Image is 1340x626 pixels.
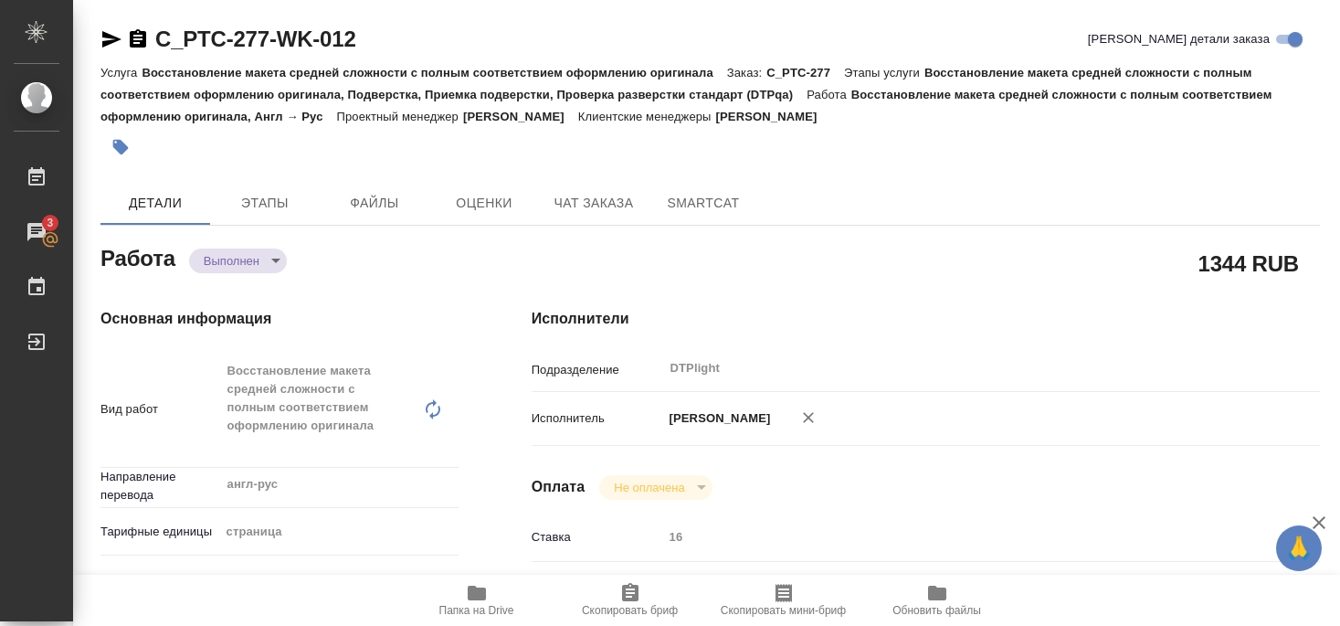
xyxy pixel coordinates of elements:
p: Вид работ [100,400,220,419]
p: Ставка [532,528,663,546]
a: 3 [5,209,69,255]
button: Скопировать бриф [554,575,707,626]
p: C_PTC-277 [766,66,844,80]
p: Тарифные единицы [100,523,220,541]
p: [PERSON_NAME] [663,409,771,428]
p: Работа [807,88,851,101]
a: C_PTC-277-WK-012 [155,27,356,51]
div: RUB [663,569,1254,600]
span: SmartCat [659,192,747,215]
h2: Работа [100,240,175,273]
span: Оценки [440,192,528,215]
button: 🙏 [1276,525,1322,571]
button: Не оплачена [608,480,690,495]
span: 3 [36,214,64,232]
span: Папка на Drive [439,604,514,617]
span: Этапы [221,192,309,215]
p: Исполнитель [532,409,663,428]
p: Клиентские менеджеры [578,110,716,123]
p: Заказ: [727,66,766,80]
span: Файлы [331,192,418,215]
button: Обновить файлы [860,575,1014,626]
p: Проектный менеджер [337,110,463,123]
p: Подразделение [532,361,663,379]
div: Выполнен [189,249,287,273]
div: Выполнен [599,475,712,500]
p: Направление перевода [100,468,220,504]
p: Услуга [100,66,142,80]
button: Папка на Drive [400,575,554,626]
h2: 1344 RUB [1198,248,1299,279]
p: [PERSON_NAME] [463,110,578,123]
button: Скопировать мини-бриф [707,575,860,626]
button: Добавить тэг [100,127,141,167]
span: [PERSON_NAME] детали заказа [1088,30,1270,48]
input: ✎ Введи что-нибудь [220,566,459,592]
span: Обновить файлы [892,604,981,617]
h4: Оплата [532,476,586,498]
p: Этапы услуги [844,66,924,80]
span: 🙏 [1283,529,1314,568]
input: Пустое поле [663,524,1254,550]
div: страница [220,516,459,547]
p: Восстановление макета средней сложности с полным соответствием оформлению оригинала [142,66,726,80]
p: Кол-во единиц [100,570,220,589]
span: Скопировать мини-бриф [721,604,846,617]
span: Детали [111,192,199,215]
span: Скопировать бриф [582,604,678,617]
button: Скопировать ссылку для ЯМессенджера [100,28,122,50]
span: Чат заказа [550,192,638,215]
button: Скопировать ссылку [127,28,149,50]
p: [PERSON_NAME] [716,110,831,123]
h4: Основная информация [100,308,459,330]
button: Выполнен [198,253,265,269]
button: Удалить исполнителя [788,398,828,438]
h4: Исполнители [532,308,1320,330]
